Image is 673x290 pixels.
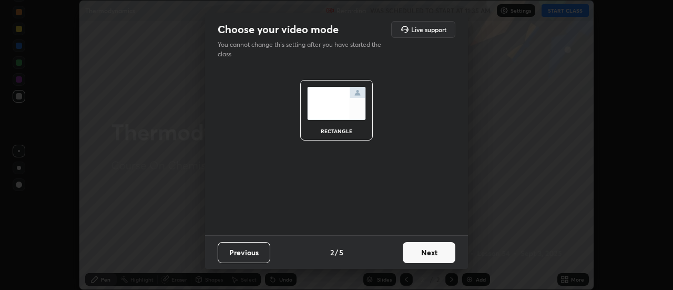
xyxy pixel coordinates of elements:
p: You cannot change this setting after you have started the class [218,40,388,59]
div: rectangle [315,128,358,134]
h4: / [335,247,338,258]
h4: 2 [330,247,334,258]
h2: Choose your video mode [218,23,339,36]
h4: 5 [339,247,343,258]
button: Next [403,242,455,263]
button: Previous [218,242,270,263]
h5: Live support [411,26,446,33]
img: normalScreenIcon.ae25ed63.svg [307,87,366,120]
